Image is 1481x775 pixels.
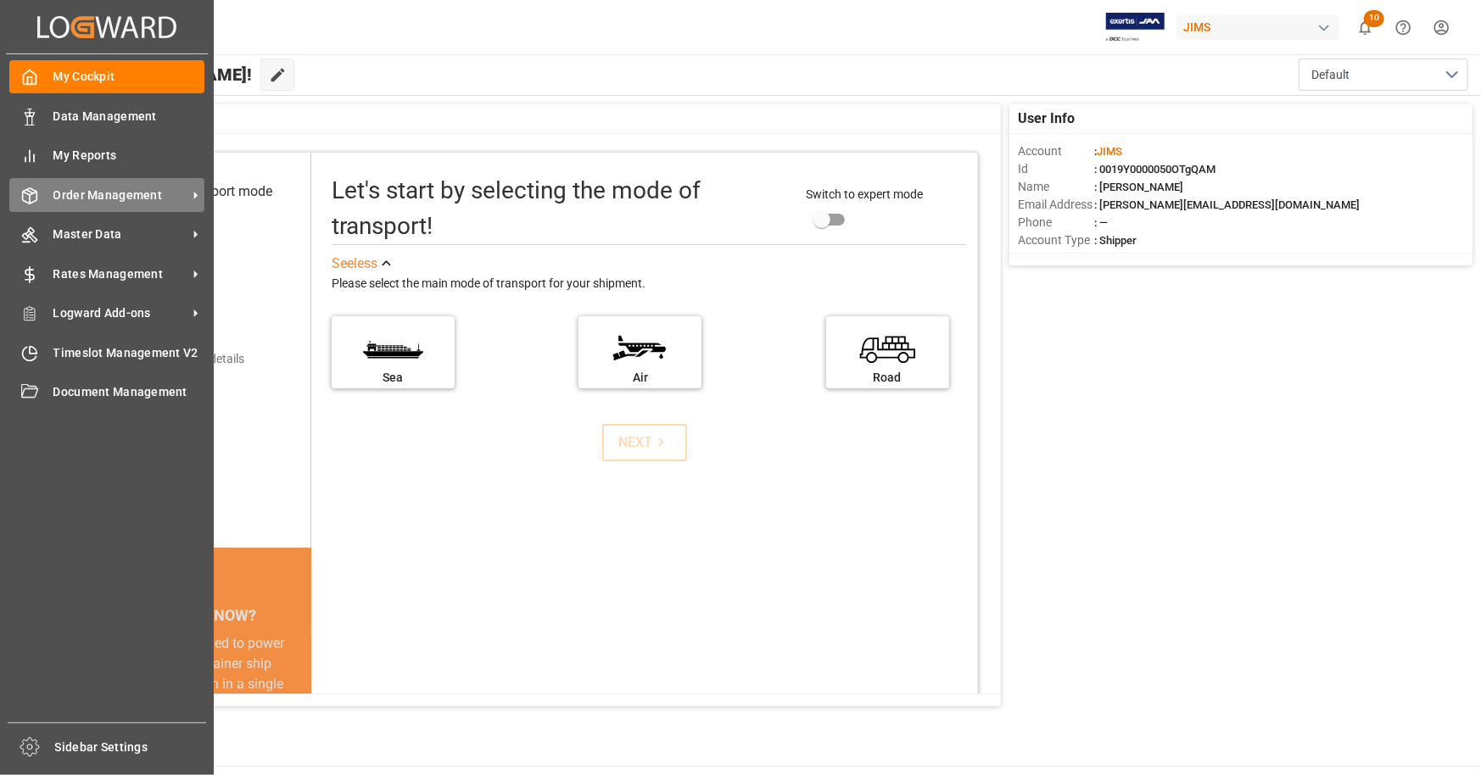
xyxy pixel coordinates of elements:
[340,369,446,387] div: Sea
[1018,196,1094,214] span: Email Address
[1018,160,1094,178] span: Id
[1018,178,1094,196] span: Name
[806,187,923,201] span: Switch to expert mode
[138,350,244,368] div: Add shipping details
[9,336,204,369] a: Timeslot Management V2
[602,424,687,461] button: NEXT
[618,432,670,453] div: NEXT
[53,304,187,322] span: Logward Add-ons
[332,274,966,294] div: Please select the main mode of transport for your shipment.
[587,369,693,387] div: Air
[53,265,187,283] span: Rates Management
[835,369,941,387] div: Road
[53,147,205,164] span: My Reports
[9,60,204,93] a: My Cockpit
[1176,11,1346,43] button: JIMS
[9,139,204,172] a: My Reports
[1384,8,1422,47] button: Help Center
[332,254,377,274] div: See less
[1311,66,1350,84] span: Default
[1097,145,1122,158] span: JIMS
[1094,145,1122,158] span: :
[53,344,205,362] span: Timeslot Management V2
[1018,231,1094,249] span: Account Type
[1106,13,1165,42] img: Exertis%20JAM%20-%20Email%20Logo.jpg_1722504956.jpg
[1176,15,1339,40] div: JIMS
[9,376,204,409] a: Document Management
[1299,59,1468,91] button: open menu
[1094,181,1183,193] span: : [PERSON_NAME]
[332,173,789,244] div: Let's start by selecting the mode of transport!
[1364,10,1384,27] span: 10
[1346,8,1384,47] button: show 10 new notifications
[1018,214,1094,231] span: Phone
[1094,163,1216,176] span: : 0019Y0000050OTgQAM
[1094,234,1137,247] span: : Shipper
[1018,109,1075,129] span: User Info
[53,187,187,204] span: Order Management
[55,739,207,756] span: Sidebar Settings
[1094,198,1360,211] span: : [PERSON_NAME][EMAIL_ADDRESS][DOMAIN_NAME]
[53,68,205,86] span: My Cockpit
[1018,142,1094,160] span: Account
[53,383,205,401] span: Document Management
[1094,216,1108,229] span: : —
[9,99,204,132] a: Data Management
[53,108,205,125] span: Data Management
[53,226,187,243] span: Master Data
